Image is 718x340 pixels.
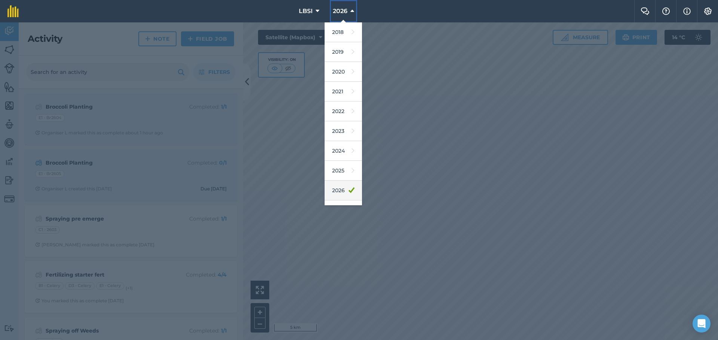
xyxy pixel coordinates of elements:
[662,7,671,15] img: A question mark icon
[325,62,362,82] a: 2020
[325,141,362,161] a: 2024
[325,82,362,102] a: 2021
[325,181,362,200] a: 2026
[325,102,362,121] a: 2022
[641,7,650,15] img: Two speech bubbles overlapping with the left bubble in the forefront
[325,121,362,141] a: 2023
[325,200,362,220] a: 2027
[299,7,313,16] span: LBSI
[683,7,691,16] img: svg+xml;base64,PHN2ZyB4bWxucz0iaHR0cDovL3d3dy53My5vcmcvMjAwMC9zdmciIHdpZHRoPSIxNyIgaGVpZ2h0PSIxNy...
[325,42,362,62] a: 2019
[7,5,19,17] img: fieldmargin Logo
[325,22,362,42] a: 2018
[693,315,711,333] div: Open Intercom Messenger
[703,7,712,15] img: A cog icon
[333,7,347,16] span: 2026
[325,161,362,181] a: 2025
